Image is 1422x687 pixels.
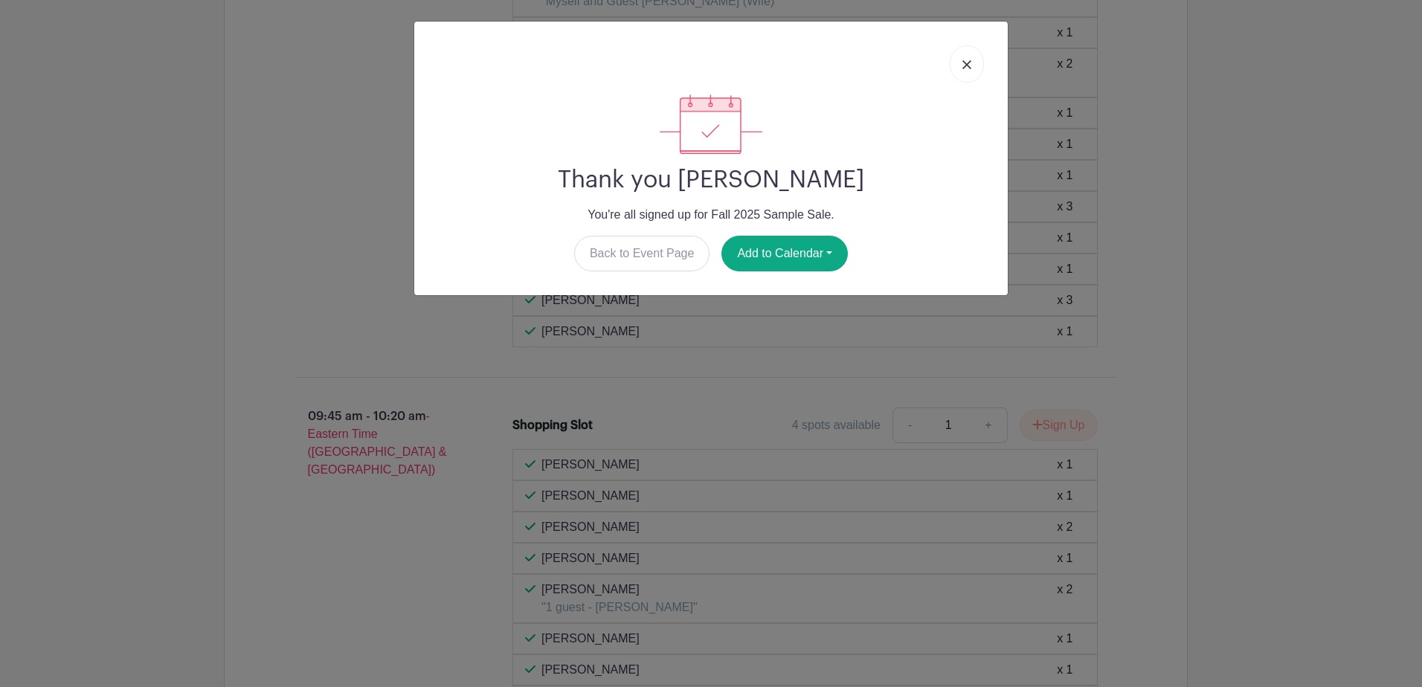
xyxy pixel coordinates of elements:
a: Back to Event Page [574,236,710,271]
img: close_button-5f87c8562297e5c2d7936805f587ecaba9071eb48480494691a3f1689db116b3.svg [962,60,971,69]
button: Add to Calendar [721,236,848,271]
p: You're all signed up for Fall 2025 Sample Sale. [426,206,996,224]
img: signup_complete-c468d5dda3e2740ee63a24cb0ba0d3ce5d8a4ecd24259e683200fb1569d990c8.svg [660,94,762,154]
h2: Thank you [PERSON_NAME] [426,166,996,194]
